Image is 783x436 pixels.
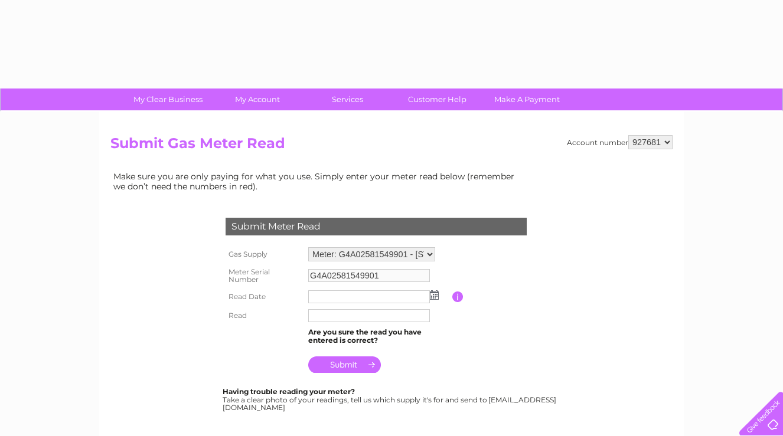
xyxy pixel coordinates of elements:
input: Submit [308,356,381,373]
b: Having trouble reading your meter? [223,387,355,396]
a: My Clear Business [119,88,217,110]
div: Submit Meter Read [226,218,527,235]
input: Information [452,291,464,302]
a: Services [299,88,396,110]
th: Meter Serial Number [223,264,305,288]
a: My Account [209,88,306,110]
div: Take a clear photo of your readings, tell us which supply it's for and send to [EMAIL_ADDRESS][DO... [223,388,558,412]
th: Gas Supply [223,244,305,264]
td: Are you sure the read you have entered is correct? [305,325,452,348]
div: Account number [567,135,673,149]
th: Read Date [223,287,305,306]
th: Read [223,306,305,325]
h2: Submit Gas Meter Read [110,135,673,158]
img: ... [430,290,439,300]
td: Make sure you are only paying for what you use. Simply enter your meter read below (remember we d... [110,169,524,194]
a: Customer Help [389,88,486,110]
a: Make A Payment [478,88,576,110]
